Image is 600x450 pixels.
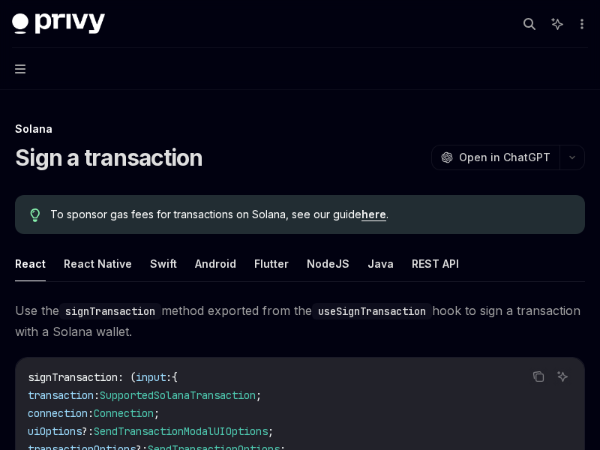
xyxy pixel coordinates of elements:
button: React Native [64,246,132,281]
button: Ask AI [553,367,572,386]
span: ?: [82,424,94,438]
svg: Tip [30,208,40,222]
span: : ( [118,370,136,384]
button: NodeJS [307,246,349,281]
button: Android [195,246,236,281]
button: Open in ChatGPT [431,145,559,170]
span: connection [28,406,88,420]
span: { [172,370,178,384]
span: Use the method exported from the hook to sign a transaction with a Solana wallet. [15,300,585,342]
button: Flutter [254,246,289,281]
h1: Sign a transaction [15,144,203,171]
span: signTransaction [28,370,118,384]
button: React [15,246,46,281]
span: SendTransactionModalUIOptions [94,424,268,438]
span: transaction [28,388,94,402]
button: More actions [573,13,588,34]
span: ; [154,406,160,420]
span: : [88,406,94,420]
button: Copy the contents from the code block [529,367,548,386]
button: Java [367,246,394,281]
span: Open in ChatGPT [459,150,550,165]
span: : [166,370,172,384]
span: ; [268,424,274,438]
span: SupportedSolanaTransaction [100,388,256,402]
img: dark logo [12,13,105,34]
span: Connection [94,406,154,420]
code: useSignTransaction [312,303,432,319]
span: : [94,388,100,402]
span: uiOptions [28,424,82,438]
code: signTransaction [59,303,161,319]
span: To sponsor gas fees for transactions on Solana, see our guide . [50,207,570,222]
button: REST API [412,246,459,281]
div: Solana [15,121,585,136]
span: input [136,370,166,384]
button: Swift [150,246,177,281]
span: ; [256,388,262,402]
a: here [361,208,386,221]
